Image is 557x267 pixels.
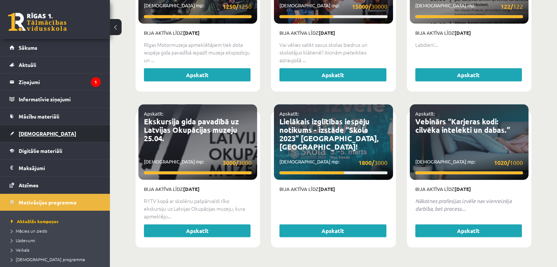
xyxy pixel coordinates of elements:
[352,2,387,11] span: 30000
[144,2,252,11] p: [DEMOGRAPHIC_DATA] mp:
[144,68,250,82] a: Apskatīt
[144,110,163,117] a: Apskatīt:
[279,117,379,151] a: Lielākais izglītības iespēju notikums - izstāde “Skola 2023” [GEOGRAPHIC_DATA], [GEOGRAPHIC_DATA]!
[10,159,101,176] a: Maksājumi
[494,158,523,167] span: 1000
[11,237,35,243] span: Uzdevumi
[11,247,29,253] span: Veikals
[144,41,252,64] p: Rīgas Motormuzeja apmeklētājiem tiek dota iespēja gida pavadībā iepazīt muzeja ekspozīciju un ...
[144,117,239,143] a: Ekskursija gida pavadībā uz Latvijas Okupācijas muzeju 25.04.
[19,61,36,68] span: Aktuāli
[10,194,101,211] a: Motivācijas programma
[279,68,386,82] a: Apskatīt
[10,177,101,193] a: Atzīmes
[10,74,101,90] a: Ziņojumi1
[415,2,523,11] p: [DEMOGRAPHIC_DATA] mp:
[11,218,59,224] span: Aktuālās kampaņas
[319,30,335,36] strong: [DATE]
[319,186,335,192] strong: [DATE]
[415,68,522,82] a: Apskatīt
[454,186,471,192] strong: [DATE]
[183,30,200,36] strong: [DATE]
[11,228,47,234] span: Mācies un ziedo
[8,13,67,31] a: Rīgas 1. Tālmācības vidusskola
[359,159,374,166] strong: 1800/
[19,199,77,206] span: Motivācijas programma
[91,77,101,87] i: 1
[10,108,101,125] a: Mācību materiāli
[19,44,37,51] span: Sākums
[19,130,76,137] span: [DEMOGRAPHIC_DATA]
[415,117,510,135] a: Vebinārs “Karjeras kodi: cilvēka intelekti un dabas.”
[19,74,101,90] legend: Ziņojumi
[501,3,513,10] strong: 122/
[415,197,523,213] p: ...
[11,256,85,262] span: [DEMOGRAPHIC_DATA] programma
[494,159,510,166] strong: 1020/
[279,2,387,11] p: [DEMOGRAPHIC_DATA] mp:
[19,113,59,120] span: Mācību materiāli
[352,3,371,10] strong: 15000/
[223,158,252,167] span: 3000
[415,41,523,49] p: Labdien!...
[10,91,101,108] a: Informatīvie ziņojumi
[19,147,62,154] span: Digitālie materiāli
[279,225,386,238] a: Apskatīt
[415,158,523,167] p: [DEMOGRAPHIC_DATA] mp:
[11,218,103,225] a: Aktuālās kampaņas
[11,256,103,263] a: [DEMOGRAPHIC_DATA] programma
[183,186,200,192] strong: [DATE]
[19,182,38,188] span: Atzīmes
[359,158,387,167] span: 3000
[415,225,522,238] a: Apskatīt
[279,41,387,64] p: Vai vēlies satikt savus skolas biedrus un skolotājus klātienē? Aicinām pieteikties aizraujošā ...
[279,158,387,167] p: [DEMOGRAPHIC_DATA] mp:
[223,159,238,166] strong: 3000/
[454,30,471,36] strong: [DATE]
[144,197,252,220] p: R1TV kopā ar skolēnu pašpārvaldi rīko ekskursiju uz Latvijas Okupācijas muzeju, kura apmeklēju...
[279,185,387,193] p: Bija aktīva līdz
[144,225,250,238] a: Apskatīt
[144,158,252,167] p: [DEMOGRAPHIC_DATA] mp:
[10,125,101,142] a: [DEMOGRAPHIC_DATA]
[415,110,435,117] a: Apskatīt:
[19,159,101,176] legend: Maksājumi
[144,29,252,37] p: Bija aktīva līdz
[10,39,101,56] a: Sākums
[223,3,238,10] strong: 1250/
[501,2,523,11] span: 122
[415,29,523,37] p: Bija aktīva līdz
[415,198,512,212] em: Nākotnes profesijas izvēle nav vienreizēja darbība, bet process.
[19,91,101,108] legend: Informatīvie ziņojumi
[10,56,101,73] a: Aktuāli
[415,185,523,193] p: Bija aktīva līdz
[279,110,299,117] a: Apskatīt:
[223,2,252,11] span: 1250
[11,227,103,234] a: Mācies un ziedo
[11,237,103,244] a: Uzdevumi
[10,142,101,159] a: Digitālie materiāli
[11,247,103,253] a: Veikals
[144,185,252,193] p: Bija aktīva līdz
[279,29,387,37] p: Bija aktīva līdz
